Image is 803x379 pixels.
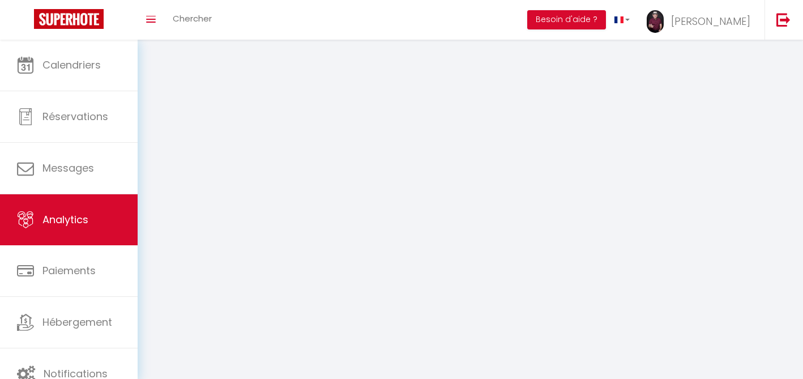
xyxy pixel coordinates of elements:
span: Analytics [42,212,88,227]
span: Chercher [173,12,212,24]
span: [PERSON_NAME] [671,14,750,28]
span: Hébergement [42,315,112,329]
img: Super Booking [34,9,104,29]
span: Messages [42,161,94,175]
span: Paiements [42,263,96,278]
button: Besoin d'aide ? [527,10,606,29]
span: Calendriers [42,58,101,72]
img: ... [647,10,664,33]
img: logout [776,12,791,27]
span: Réservations [42,109,108,124]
